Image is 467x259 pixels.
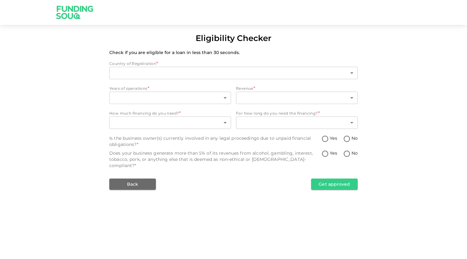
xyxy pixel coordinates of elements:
[236,86,253,91] span: Revenue
[330,150,337,157] span: Yes
[109,150,321,169] div: Does your business generate more than 5% of its revenues from alcohol, gambling, interest, tobacc...
[109,49,358,56] p: Check if you are eligible for a loan in less than 30 seconds.
[351,135,358,142] span: No
[196,32,271,44] div: Eligibility Checker
[236,92,358,104] div: revenue
[109,67,358,79] div: countryOfRegistration
[109,179,156,190] button: Back
[109,86,147,91] span: Years of operations
[330,135,337,142] span: Yes
[351,150,358,157] span: No
[109,92,231,104] div: yearsOfOperations
[109,61,156,66] span: Country of Registration
[311,179,358,190] button: Get approved
[236,116,358,129] div: howLongFinancing
[109,111,179,116] span: How much financing do you need?
[109,135,321,148] div: Is the business owner(s) currently involved in any legal proceedings due to unpaid financial obli...
[236,111,318,116] span: For how long do you need the financing?
[109,116,231,129] div: howMuchAmountNeeded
